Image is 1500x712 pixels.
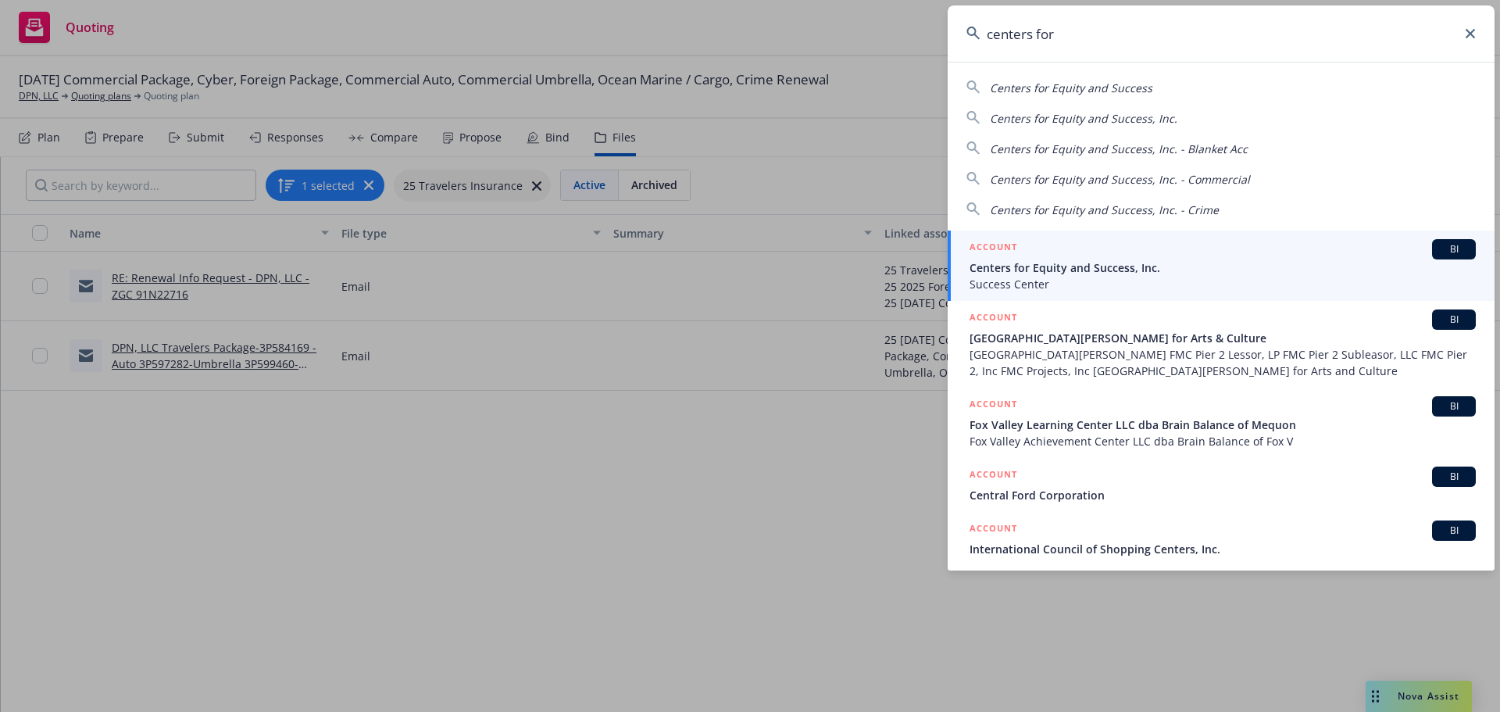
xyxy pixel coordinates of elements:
h5: ACCOUNT [970,396,1017,415]
span: BI [1438,242,1470,256]
span: BI [1438,470,1470,484]
a: ACCOUNTBICentral Ford Corporation [948,458,1495,512]
span: Centers for Equity and Success, Inc. - Crime [990,202,1219,217]
input: Search... [948,5,1495,62]
span: Success Center [970,276,1476,292]
a: ACCOUNTBI[GEOGRAPHIC_DATA][PERSON_NAME] for Arts & Culture[GEOGRAPHIC_DATA][PERSON_NAME] FMC Pier... [948,301,1495,388]
h5: ACCOUNT [970,467,1017,485]
h5: ACCOUNT [970,239,1017,258]
span: BI [1438,399,1470,413]
span: BI [1438,524,1470,538]
span: International Council of Shopping Centers, Inc. [970,541,1476,557]
span: Centers for Equity and Success, Inc. [990,111,1177,126]
span: Centers for Equity and Success [990,81,1152,95]
span: BI [1438,313,1470,327]
a: ACCOUNTBICenters for Equity and Success, Inc.Success Center [948,231,1495,301]
span: Centers for Equity and Success, Inc. - Blanket Acc [990,141,1248,156]
h5: ACCOUNT [970,309,1017,328]
span: Central Ford Corporation [970,487,1476,503]
h5: ACCOUNT [970,521,1017,539]
a: ACCOUNTBIInternational Council of Shopping Centers, Inc. [948,512,1495,566]
span: [GEOGRAPHIC_DATA][PERSON_NAME] for Arts & Culture [970,330,1476,346]
span: [GEOGRAPHIC_DATA][PERSON_NAME] FMC Pier 2 Lessor, LP FMC Pier 2 Subleasor, LLC FMC Pier 2, Inc FM... [970,346,1476,379]
span: Centers for Equity and Success, Inc. [970,259,1476,276]
a: ACCOUNTBIFox Valley Learning Center LLC dba Brain Balance of MequonFox Valley Achievement Center ... [948,388,1495,458]
span: Fox Valley Achievement Center LLC dba Brain Balance of Fox V [970,433,1476,449]
span: Fox Valley Learning Center LLC dba Brain Balance of Mequon [970,417,1476,433]
span: Centers for Equity and Success, Inc. - Commercial [990,172,1250,187]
